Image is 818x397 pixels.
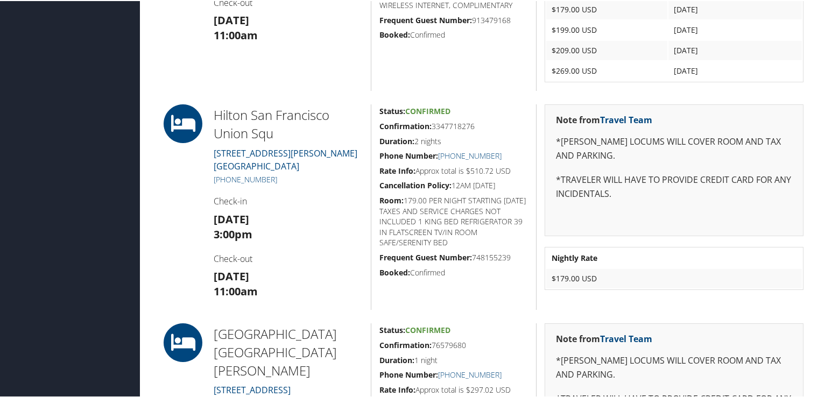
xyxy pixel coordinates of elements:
[379,29,410,39] strong: Booked:
[379,14,528,25] h5: 913479168
[668,60,802,80] td: [DATE]
[438,368,502,379] a: [PHONE_NUMBER]
[379,354,528,365] h5: 1 night
[405,105,450,115] span: Confirmed
[379,150,438,160] strong: Phone Number:
[546,247,802,267] th: Nightly Rate
[214,226,252,240] strong: 3:00pm
[379,266,528,277] h5: Confirmed
[379,384,415,394] strong: Rate Info:
[379,179,452,189] strong: Cancellation Policy:
[379,135,528,146] h5: 2 nights
[379,251,472,261] strong: Frequent Guest Number:
[379,179,528,190] h5: 12AM [DATE]
[668,40,802,59] td: [DATE]
[379,251,528,262] h5: 748155239
[546,19,667,39] td: $199.00 USD
[438,150,502,160] a: [PHONE_NUMBER]
[546,40,667,59] td: $209.00 USD
[214,194,363,206] h4: Check-in
[214,252,363,264] h4: Check-out
[379,135,414,145] strong: Duration:
[379,339,432,349] strong: Confirmation:
[214,12,249,26] strong: [DATE]
[556,172,792,200] p: *TRAVELER WILL HAVE TO PROVIDE CREDIT CARD FOR ANY INCIDENTALS.
[379,165,528,175] h5: Approx total is $510.72 USD
[600,113,652,125] a: Travel Team
[379,120,528,131] h5: 3347718276
[556,353,792,380] p: *[PERSON_NAME] LOCUMS WILL COVER ROOM AND TAX AND PARKING.
[405,324,450,334] span: Confirmed
[214,268,249,282] strong: [DATE]
[214,283,258,297] strong: 11:00am
[379,14,472,24] strong: Frequent Guest Number:
[379,324,405,334] strong: Status:
[600,332,652,344] a: Travel Team
[546,60,667,80] td: $269.00 USD
[668,19,802,39] td: [DATE]
[546,268,802,287] td: $179.00 USD
[379,339,528,350] h5: 76579680
[379,120,432,130] strong: Confirmation:
[379,368,438,379] strong: Phone Number:
[556,332,652,344] strong: Note from
[379,29,528,39] h5: Confirmed
[556,113,652,125] strong: Note from
[214,211,249,225] strong: [DATE]
[214,173,277,183] a: [PHONE_NUMBER]
[556,134,792,161] p: *[PERSON_NAME] LOCUMS WILL COVER ROOM AND TAX AND PARKING.
[379,105,405,115] strong: Status:
[379,354,414,364] strong: Duration:
[379,165,415,175] strong: Rate Info:
[379,194,404,204] strong: Room:
[379,384,528,394] h5: Approx total is $297.02 USD
[214,324,363,378] h2: [GEOGRAPHIC_DATA] [GEOGRAPHIC_DATA][PERSON_NAME]
[214,27,258,41] strong: 11:00am
[379,194,528,247] h5: 179.00 PER NIGHT STARTING [DATE] TAXES AND SERVICE CHARGES NOT INCLUDED 1 KING BED REFRIGERATOR 3...
[214,105,363,141] h2: Hilton San Francisco Union Squ
[214,146,357,171] a: [STREET_ADDRESS][PERSON_NAME][GEOGRAPHIC_DATA]
[379,266,410,277] strong: Booked:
